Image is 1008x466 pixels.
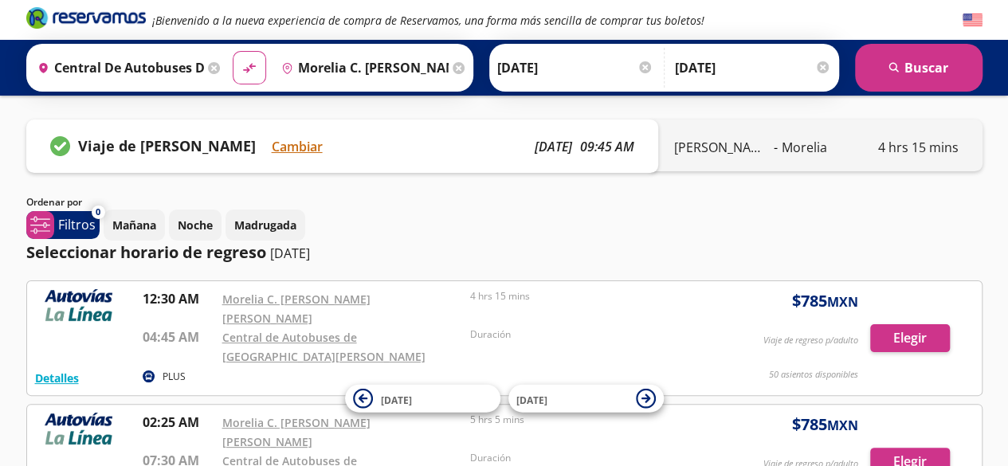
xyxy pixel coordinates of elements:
[58,215,96,234] p: Filtros
[827,417,858,434] small: MXN
[535,137,572,156] p: [DATE]
[163,370,186,384] p: PLUS
[234,217,296,233] p: Madrugada
[26,211,100,239] button: 0Filtros
[763,334,858,347] p: Viaje de regreso p/adulto
[35,413,123,444] img: RESERVAMOS
[35,370,79,386] button: Detalles
[963,10,983,30] button: English
[272,137,323,156] button: Cambiar
[675,48,831,88] input: Opcional
[792,413,858,437] span: $ 785
[26,6,146,34] a: Brand Logo
[143,413,214,432] p: 02:25 AM
[792,289,858,313] span: $ 785
[870,324,950,352] button: Elegir
[152,13,704,28] em: ¡Bienvenido a la nueva experiencia de compra de Reservamos, una forma más sencilla de comprar tus...
[827,293,858,311] small: MXN
[143,289,214,308] p: 12:30 AM
[26,241,266,264] p: Seleccionar horario de regreso
[104,210,165,241] button: Mañana
[31,48,205,88] input: Buscar Origen
[275,48,449,88] input: Buscar Destino
[497,48,653,88] input: Elegir Fecha
[878,138,959,157] p: 4 hrs 15 mins
[674,138,770,157] p: [PERSON_NAME]
[169,210,222,241] button: Noche
[143,327,214,347] p: 04:45 AM
[470,327,711,342] p: Duración
[345,385,500,413] button: [DATE]
[178,217,213,233] p: Noche
[26,195,82,210] p: Ordenar por
[222,330,426,364] a: Central de Autobuses de [GEOGRAPHIC_DATA][PERSON_NAME]
[96,206,100,219] span: 0
[270,244,310,263] p: [DATE]
[769,368,858,382] p: 50 asientos disponibles
[674,138,827,157] div: -
[855,44,983,92] button: Buscar
[470,413,711,427] p: 5 hrs 5 mins
[226,210,305,241] button: Madrugada
[78,135,256,157] p: Viaje de [PERSON_NAME]
[381,393,412,406] span: [DATE]
[222,415,371,449] a: Morelia C. [PERSON_NAME] [PERSON_NAME]
[26,6,146,29] i: Brand Logo
[222,292,371,326] a: Morelia C. [PERSON_NAME] [PERSON_NAME]
[516,393,547,406] span: [DATE]
[508,385,664,413] button: [DATE]
[470,451,711,465] p: Duración
[470,289,711,303] p: 4 hrs 15 mins
[580,137,634,156] p: 09:45 AM
[112,217,156,233] p: Mañana
[35,289,123,321] img: RESERVAMOS
[782,138,827,157] p: Morelia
